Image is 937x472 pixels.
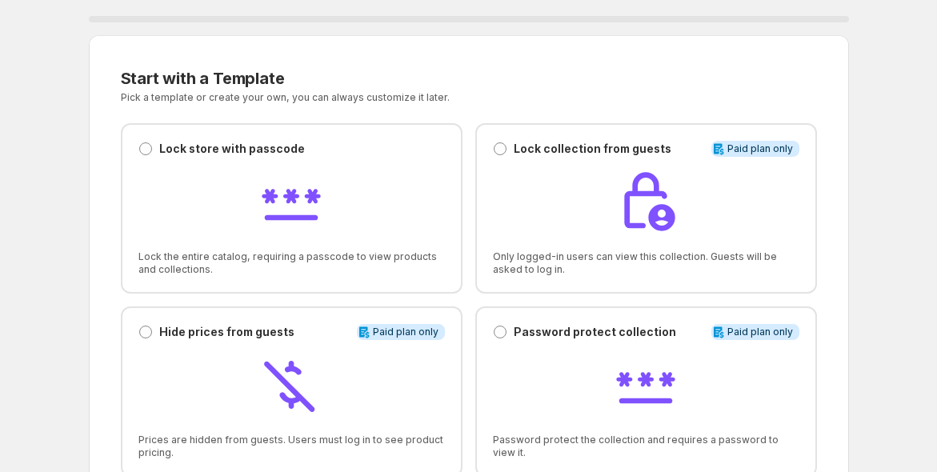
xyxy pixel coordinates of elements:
[614,170,678,234] img: Lock collection from guests
[138,250,445,276] span: Lock the entire catalog, requiring a passcode to view products and collections.
[259,353,323,417] img: Hide prices from guests
[493,434,799,459] span: Password protect the collection and requires a password to view it.
[159,141,305,157] p: Lock store with passcode
[493,250,799,276] span: Only logged-in users can view this collection. Guests will be asked to log in.
[727,142,793,155] span: Paid plan only
[373,326,438,338] span: Paid plan only
[159,324,294,340] p: Hide prices from guests
[727,326,793,338] span: Paid plan only
[121,69,285,88] span: Start with a Template
[514,141,671,157] p: Lock collection from guests
[121,91,627,104] p: Pick a template or create your own, you can always customize it later.
[614,353,678,417] img: Password protect collection
[138,434,445,459] span: Prices are hidden from guests. Users must log in to see product pricing.
[259,170,323,234] img: Lock store with passcode
[514,324,676,340] p: Password protect collection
